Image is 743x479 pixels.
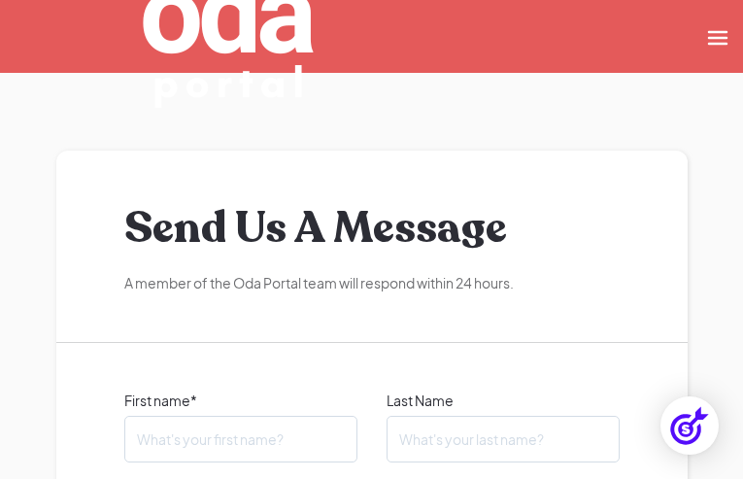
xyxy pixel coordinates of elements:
[387,390,620,411] label: Last Name
[124,416,357,462] input: What's your first name?
[124,273,620,293] div: A member of the Oda Portal team will respond within 24 hours.
[17,17,527,55] a: home
[689,10,743,64] div: menu
[387,416,620,462] input: What's your last name?
[124,390,357,411] label: First name*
